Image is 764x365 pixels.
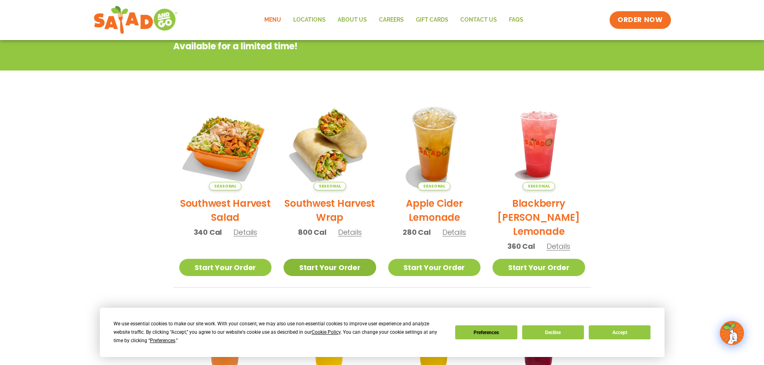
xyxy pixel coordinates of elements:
a: Contact Us [454,11,503,29]
h2: Southwest Harvest Salad [179,196,272,224]
span: Cookie Policy [312,329,340,335]
h2: Apple Cider Lemonade [388,196,481,224]
span: ORDER NOW [618,15,663,25]
span: Preferences [150,338,175,343]
a: Locations [287,11,332,29]
img: new-SAG-logo-768×292 [93,4,178,36]
button: Decline [522,325,584,339]
a: Start Your Order [388,259,481,276]
span: 340 Cal [194,227,222,238]
button: Preferences [455,325,517,339]
a: FAQs [503,11,529,29]
span: 280 Cal [403,227,431,238]
span: Seasonal [523,182,555,190]
span: Details [442,227,466,237]
span: Seasonal [418,182,450,190]
img: wpChatIcon [721,322,743,344]
div: Cookie Consent Prompt [100,308,665,357]
button: Accept [589,325,651,339]
a: Start Your Order [284,259,376,276]
p: Available for a limited time! [173,40,527,53]
img: Product photo for Blackberry Bramble Lemonade [492,98,585,190]
a: ORDER NOW [610,11,671,29]
a: GIFT CARDS [410,11,454,29]
a: About Us [332,11,373,29]
nav: Menu [258,11,529,29]
a: Menu [258,11,287,29]
span: Details [338,227,362,237]
span: Seasonal [314,182,346,190]
div: We use essential cookies to make our site work. With your consent, we may also use non-essential ... [113,320,446,345]
img: Product photo for Apple Cider Lemonade [388,98,481,190]
span: Details [547,241,570,251]
a: Start Your Order [492,259,585,276]
span: Seasonal [209,182,241,190]
span: 360 Cal [507,241,535,252]
img: Product photo for Southwest Harvest Wrap [284,98,376,190]
img: Product photo for Southwest Harvest Salad [179,98,272,190]
a: Careers [373,11,410,29]
span: Details [233,227,257,237]
h2: Blackberry [PERSON_NAME] Lemonade [492,196,585,238]
a: Start Your Order [179,259,272,276]
span: 800 Cal [298,227,326,238]
h2: Southwest Harvest Wrap [284,196,376,224]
